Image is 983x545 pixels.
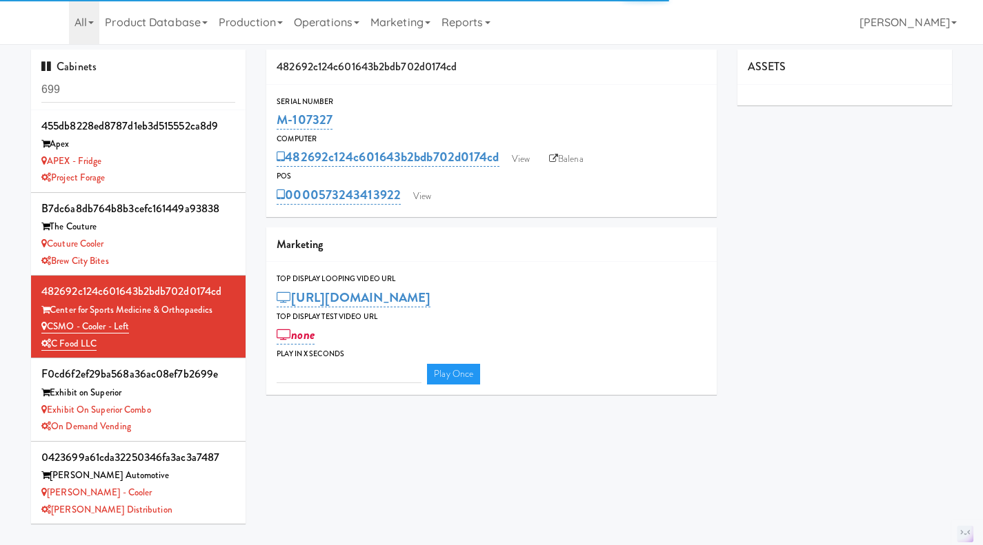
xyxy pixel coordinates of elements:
li: f0cd6f2ef29ba568a36ac08ef7b2699eExhibit on Superior Exhibit on Superior ComboOn Demand Vending [31,358,246,441]
div: Apex [41,136,235,153]
div: 482692c124c601643b2bdb702d0174cd [266,50,717,85]
div: 0423699a61cda32250346fa3ac3a7487 [41,447,235,468]
span: Cabinets [41,59,97,74]
div: 482692c124c601643b2bdb702d0174cd [41,281,235,302]
div: Center for Sports Medicine & Orthopaedics [41,302,235,319]
a: [PERSON_NAME] Distribution [41,503,172,516]
a: Brew City Bites [41,254,109,267]
div: Top Display Test Video Url [277,310,706,324]
div: 455db8228ed8787d1eb3d515552ca8d9 [41,116,235,136]
span: Marketing [277,236,323,252]
img: Micromart [31,10,55,34]
div: f0cd6f2ef29ba568a36ac08ef7b2699e [41,364,235,384]
a: Balena [542,149,590,169]
div: b7dc6a8db764b8b3cefc161449a93838 [41,198,235,219]
a: C Food LLC [41,337,97,351]
a: View [406,186,438,207]
li: 455db8228ed8787d1eb3d515552ca8d9Apex APEX - FridgeProject Forage [31,110,246,193]
li: b7dc6a8db764b8b3cefc161449a93838The Couture Couture CoolerBrew City Bites [31,193,246,276]
div: Exhibit on Superior [41,384,235,402]
a: Exhibit on Superior Combo [41,403,151,416]
a: Project Forage [41,171,106,184]
div: Play in X seconds [277,347,706,361]
a: On Demand Vending [41,420,131,433]
a: Couture Cooler [41,237,104,250]
input: Search cabinets [41,77,235,103]
li: 0423699a61cda32250346fa3ac3a7487[PERSON_NAME] Automotive [PERSON_NAME] - Cooler[PERSON_NAME] Dist... [31,442,246,524]
a: M-107327 [277,110,332,130]
div: [PERSON_NAME] Automotive [41,467,235,484]
div: The Couture [41,218,235,236]
div: Serial Number [277,95,706,109]
a: [URL][DOMAIN_NAME] [277,288,430,307]
a: APEX - Fridge [41,154,101,167]
div: POS [277,169,706,183]
a: CSMO - Cooler - Left [41,320,129,333]
a: [PERSON_NAME] - Cooler [41,486,152,499]
a: Play Once [427,364,480,384]
a: 482692c124c601643b2bdb702d0174cd [277,147,499,167]
div: Computer [277,132,706,146]
a: View [505,149,537,169]
a: none [277,325,315,345]
span: ASSETS [748,59,786,74]
a: 0000573243413922 [277,185,401,205]
li: 482692c124c601643b2bdb702d0174cdCenter for Sports Medicine & Orthopaedics CSMO - Cooler - LeftC F... [31,276,246,358]
div: Top Display Looping Video Url [277,272,706,286]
